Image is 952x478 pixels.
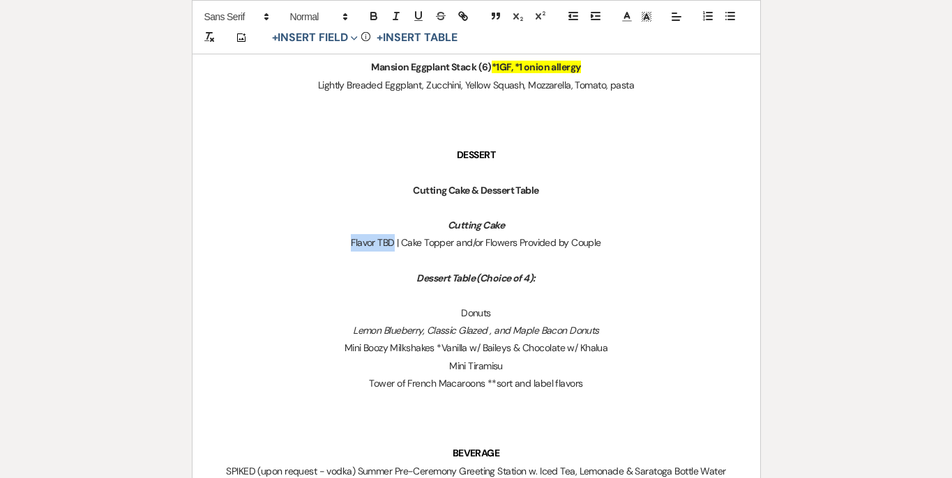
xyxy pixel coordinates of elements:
[284,8,352,25] span: Header Formats
[617,8,637,25] span: Text Color
[267,29,363,46] button: Insert Field
[226,339,727,357] p: Mini Boozy Milkshakes *Vanilla w/ Baileys & Chocolate w/ Khalua
[448,219,504,231] em: Cutting Cake
[272,32,278,43] span: +
[372,29,462,46] button: +Insert Table
[637,8,656,25] span: Text Background Color
[226,234,727,252] p: Flavor TBD | Cake Topper and/or Flowers Provided by Couple
[413,184,538,196] strong: Cutting Cake & Dessert Table
[353,324,599,337] em: Lemon Blueberry, Classic Glazed , and Maple Bacon Donuts
[377,32,383,43] span: +
[226,304,727,322] p: Donuts
[226,375,727,392] p: Tower of French Macaroons **sort and label flavors
[416,272,535,284] em: Dessert Table (Choice of 4):
[226,357,727,375] p: Mini Tiramisu
[226,77,727,94] p: Lightly Breaded Eggplant, Zucchini, Yellow Squash, Mozzarella, Tomato, pasta
[457,148,495,161] strong: DESSERT
[667,8,686,25] span: Alignment
[371,61,491,73] strong: Mansion Eggplant Stack (6)
[453,447,500,459] strong: BEVERAGE
[492,61,581,73] strong: *1GF, *1 onion allergy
